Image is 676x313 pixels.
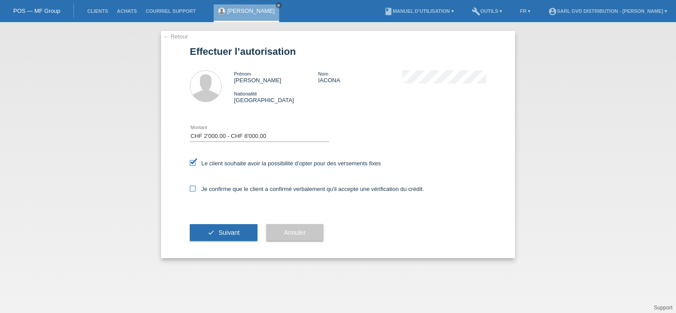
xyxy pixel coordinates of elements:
[544,8,672,14] a: account_circleSARL GVD DISTRIBUTION - [PERSON_NAME] ▾
[234,71,251,76] span: Prénom
[380,8,458,14] a: bookManuel d’utilisation ▾
[318,71,328,76] span: Nom
[277,3,281,8] i: close
[234,90,318,103] div: [GEOGRAPHIC_DATA]
[234,70,318,84] div: [PERSON_NAME]
[234,91,257,96] span: Nationalité
[266,224,323,241] button: Annuler
[190,186,424,192] label: Je confirme que le client a confirmé verbalement qu'il accepte une vérification du crédit.
[467,8,507,14] a: buildOutils ▾
[472,7,480,16] i: build
[190,224,257,241] button: check Suivant
[654,305,672,311] a: Support
[318,70,402,84] div: IACONA
[13,8,60,14] a: POS — MF Group
[190,160,381,167] label: Le client souhaite avoir la possibilité d’opter pour des versements fixes
[276,2,282,8] a: close
[219,229,240,236] span: Suivant
[141,8,200,14] a: Courriel Support
[548,7,557,16] i: account_circle
[112,8,141,14] a: Achats
[284,229,306,236] span: Annuler
[83,8,112,14] a: Clients
[207,229,215,236] i: check
[163,33,188,40] a: ← Retour
[190,46,486,57] h1: Effectuer l’autorisation
[227,8,275,14] a: [PERSON_NAME]
[515,8,535,14] a: FR ▾
[384,7,393,16] i: book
